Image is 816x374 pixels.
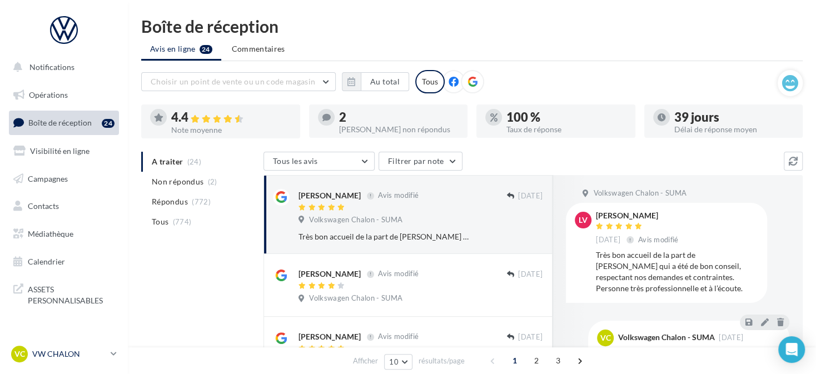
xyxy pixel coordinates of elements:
[596,212,681,220] div: [PERSON_NAME]
[273,156,318,166] span: Tous les avis
[29,90,68,99] span: Opérations
[339,126,459,133] div: [PERSON_NAME] non répondus
[518,332,543,342] span: [DATE]
[342,72,409,91] button: Au total
[208,177,217,186] span: (2)
[30,146,89,156] span: Visibilité en ligne
[152,176,203,187] span: Non répondus
[298,231,470,242] div: Très bon accueil de la part de [PERSON_NAME] qui a été de bon conseil, respectant nos demandes et...
[528,352,545,370] span: 2
[28,282,115,306] span: ASSETS PERSONNALISABLES
[384,354,412,370] button: 10
[719,334,743,341] span: [DATE]
[298,190,361,201] div: [PERSON_NAME]
[7,83,121,107] a: Opérations
[7,139,121,163] a: Visibilité en ligne
[518,270,543,280] span: [DATE]
[506,352,524,370] span: 1
[141,72,336,91] button: Choisir un point de vente ou un code magasin
[415,70,445,93] div: Tous
[596,235,620,245] span: [DATE]
[7,277,121,310] a: ASSETS PERSONNALISABLES
[674,126,794,133] div: Délai de réponse moyen
[778,336,805,363] div: Open Intercom Messenger
[7,111,121,134] a: Boîte de réception24
[9,343,119,365] a: VC VW CHALON
[152,216,168,227] span: Tous
[14,348,25,360] span: VC
[141,18,803,34] div: Boîte de réception
[298,268,361,280] div: [PERSON_NAME]
[298,331,361,342] div: [PERSON_NAME]
[192,197,211,206] span: (772)
[618,333,715,341] div: Volkswagen Chalon - SUMA
[549,352,567,370] span: 3
[419,356,465,366] span: résultats/page
[379,152,462,171] button: Filtrer par note
[151,77,315,86] span: Choisir un point de vente ou un code magasin
[171,126,291,134] div: Note moyenne
[506,111,626,123] div: 100 %
[638,235,679,244] span: Avis modifié
[309,215,402,225] span: Volkswagen Chalon - SUMA
[378,270,419,278] span: Avis modifié
[7,167,121,191] a: Campagnes
[593,188,686,198] span: Volkswagen Chalon - SUMA
[7,222,121,246] a: Médiathèque
[600,332,611,343] span: VC
[29,62,74,72] span: Notifications
[152,196,188,207] span: Répondus
[361,72,409,91] button: Au total
[28,257,65,266] span: Calendrier
[173,217,192,226] span: (774)
[7,250,121,273] a: Calendrier
[506,126,626,133] div: Taux de réponse
[232,43,285,54] span: Commentaires
[309,293,402,303] span: Volkswagen Chalon - SUMA
[28,173,68,183] span: Campagnes
[339,111,459,123] div: 2
[28,201,59,211] span: Contacts
[596,250,758,294] div: Très bon accueil de la part de [PERSON_NAME] qui a été de bon conseil, respectant nos demandes et...
[28,229,73,238] span: Médiathèque
[7,56,117,79] button: Notifications
[674,111,794,123] div: 39 jours
[171,111,291,124] div: 4.4
[102,119,115,128] div: 24
[518,191,543,201] span: [DATE]
[389,357,399,366] span: 10
[378,332,419,341] span: Avis modifié
[353,356,378,366] span: Afficher
[7,195,121,218] a: Contacts
[32,348,106,360] p: VW CHALON
[28,118,92,127] span: Boîte de réception
[378,191,419,200] span: Avis modifié
[263,152,375,171] button: Tous les avis
[579,215,588,226] span: LV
